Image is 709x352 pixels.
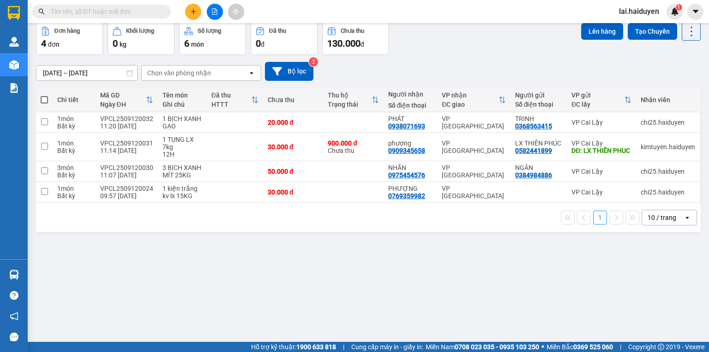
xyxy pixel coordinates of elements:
div: Bất kỳ [57,171,91,179]
button: plus [185,4,201,20]
span: Hỗ trợ kỹ thuật: [251,342,336,352]
div: 09:57 [DATE] [100,192,153,200]
div: chi25.haiduyen [641,168,695,175]
button: Đơn hàng4đơn [36,22,103,55]
span: đơn [48,41,60,48]
div: Khối lượng [126,28,154,34]
div: 12H [162,151,202,158]
button: Đã thu0đ [251,22,318,55]
th: Toggle SortBy [567,88,636,112]
div: chi25.haiduyen [641,188,695,196]
div: HTTT [211,101,251,108]
div: Số điện thoại [515,101,562,108]
div: 0975454576 [388,171,425,179]
span: Cung cấp máy in - giấy in: [351,342,423,352]
span: notification [10,312,18,321]
div: VP [GEOGRAPHIC_DATA] [442,164,505,179]
div: 11:07 [DATE] [100,171,153,179]
button: Số lượng6món [179,22,246,55]
span: Miền Bắc [547,342,613,352]
div: NGÂN [515,164,562,171]
button: Khối lượng0kg [108,22,174,55]
strong: 0708 023 035 - 0935 103 250 [455,343,539,351]
div: VP [GEOGRAPHIC_DATA] [442,185,505,200]
div: 1 món [57,115,91,122]
div: VP nhận [442,91,498,99]
div: Chọn văn phòng nhận [147,68,211,78]
span: aim [233,8,239,15]
div: VP gửi [571,91,624,99]
span: caret-down [691,7,700,16]
span: 0 [113,38,118,49]
div: Người nhận [388,91,433,98]
div: 1 món [57,185,91,192]
img: warehouse-icon [9,270,19,279]
img: logo-vxr [8,6,20,20]
strong: 1900 633 818 [296,343,336,351]
span: search [38,8,45,15]
div: VP Cai Lậy [571,168,631,175]
div: Nhân viên [641,96,695,103]
div: phượng [388,140,433,147]
div: Đã thu [269,28,286,34]
div: Bất kỳ [57,122,91,130]
div: Người gửi [515,91,562,99]
div: DĐ: LX THIÊN PHUC [571,147,631,154]
span: 6 [184,38,189,49]
span: kg [120,41,126,48]
input: Tìm tên, số ĐT hoặc mã đơn [51,6,160,17]
div: Ngày ĐH [100,101,146,108]
img: icon-new-feature [671,7,679,16]
div: ĐC giao [442,101,498,108]
div: PHÁT [388,115,433,122]
div: VP Cai Lậy [571,188,631,196]
div: Chưa thu [328,140,379,154]
div: Ghi chú [162,101,202,108]
div: kimtuyen.haiduyen [641,143,695,151]
span: đ [361,41,364,48]
button: aim [228,4,244,20]
div: LX THIÊN PHÚC [515,140,562,147]
button: Tạo Chuyến [628,23,677,40]
span: 4 [41,38,46,49]
div: Trạng thái [328,101,371,108]
div: 1 TỤNG LX 7kg [162,136,202,151]
button: caret-down [687,4,703,20]
div: Số điện thoại [388,102,433,109]
span: copyright [658,344,664,350]
th: Toggle SortBy [96,88,158,112]
div: Mã GD [100,91,146,99]
div: VP Cai Lậy [571,140,631,147]
button: Bộ lọc [265,62,313,81]
div: 20.000 đ [268,119,318,126]
div: Tên món [162,91,202,99]
div: Số lượng [198,28,221,34]
div: Đơn hàng [54,28,80,34]
div: VPCL2509120032 [100,115,153,122]
span: message [10,333,18,341]
span: plus [190,8,197,15]
div: 3 món [57,164,91,171]
strong: 0369 525 060 [573,343,613,351]
div: Chi tiết [57,96,91,103]
sup: 2 [309,57,318,67]
div: 0384984886 [515,171,552,179]
input: Select a date range. [36,66,137,80]
div: 1 BỊCH XANH GẠO [162,115,202,130]
div: VPCL2509120030 [100,164,153,171]
div: VPCL2509120024 [100,185,153,192]
div: ĐC lấy [571,101,624,108]
svg: open [248,69,255,77]
th: Toggle SortBy [437,88,510,112]
div: VPCL2509120031 [100,140,153,147]
span: | [343,342,344,352]
div: Chưa thu [341,28,364,34]
div: NHÃN [388,164,433,171]
div: 30.000 đ [268,143,318,151]
div: 1 kiện trắng kv lx 15KG [162,185,202,200]
div: Thu hộ [328,91,371,99]
th: Toggle SortBy [207,88,263,112]
div: Bất kỳ [57,147,91,154]
span: Miền Nam [426,342,539,352]
button: 1 [593,211,607,225]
